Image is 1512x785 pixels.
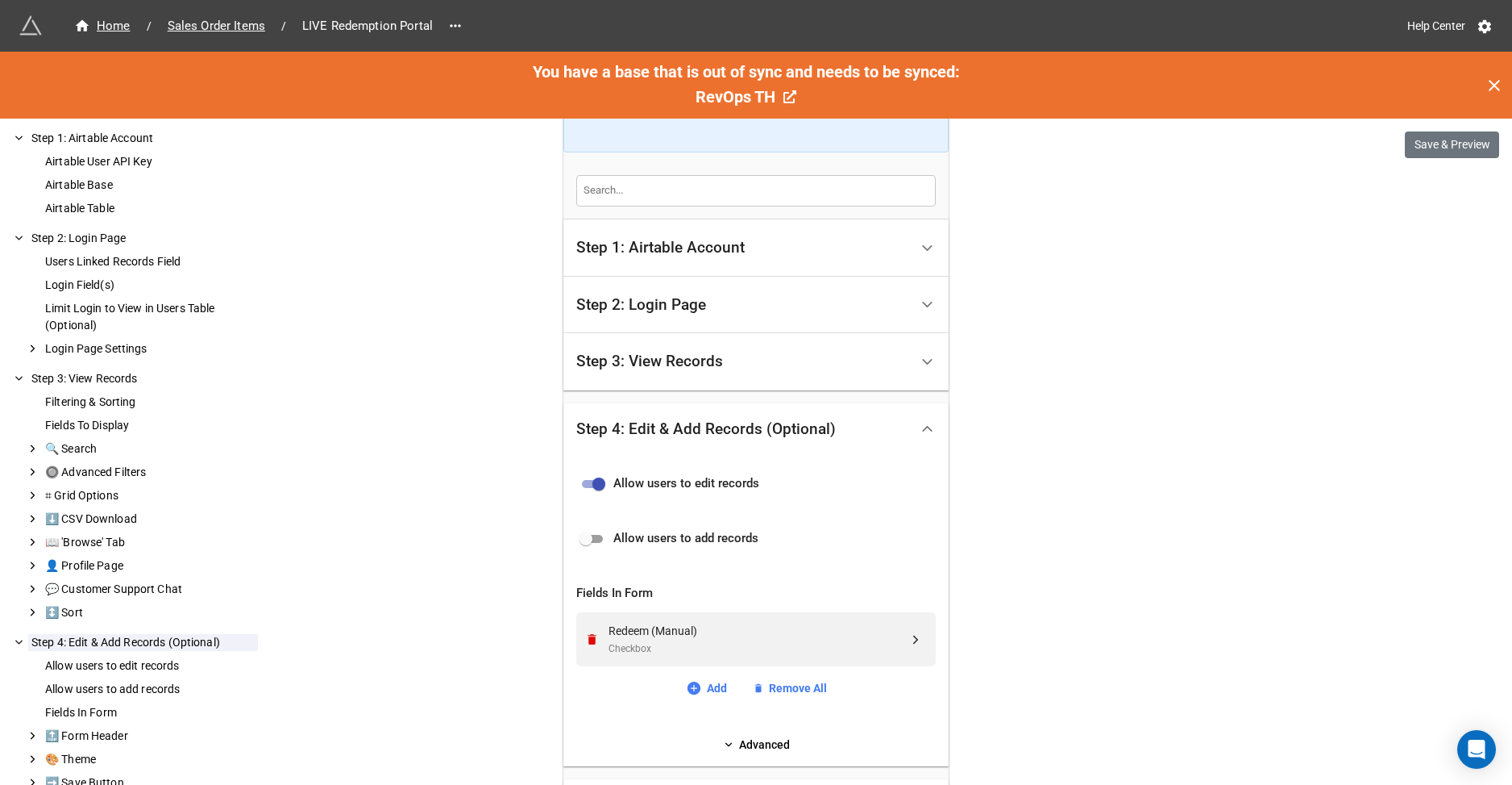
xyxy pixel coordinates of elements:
[158,16,275,35] a: Sales Order Items
[42,277,258,294] div: Login Field(s)
[19,15,42,37] img: miniextensions-icon.73ae0678.png
[42,441,258,457] div: 🔍 Search
[74,17,131,35] div: Home
[613,529,758,549] span: Allow users to add records
[1457,730,1496,769] div: Open Intercom Messenger
[576,353,723,370] div: Step 3: View Records
[42,200,258,217] div: Airtable Table
[42,704,258,721] div: Fields In Form
[64,16,442,35] nav: breadcrumb
[42,394,258,411] div: Filtering & Sorting
[533,62,960,81] span: You have a base that is out of sync and needs to be synced:
[42,464,258,481] div: 🔘 Advanced Filters
[28,130,258,147] div: Step 1: Airtable Account
[42,534,258,551] div: 📖 'Browse' Tab
[576,421,836,437] div: Step 4: Edit & Add Records (Optional)
[42,557,258,574] div: 👤 Profile Page
[563,333,949,390] div: Step 3: View Records
[147,18,152,35] li: /
[696,87,775,106] span: RevOps TH
[42,751,258,768] div: 🎨 Theme
[42,300,258,334] div: Limit Login to View in Users Table (Optional)
[28,370,258,387] div: Step 3: View Records
[42,658,258,674] div: Allow users to edit records
[1405,132,1499,159] button: Save & Preview
[576,297,706,313] div: Step 2: Login Page
[42,728,258,745] div: 🔝 Form Header
[686,679,727,697] a: Add
[563,455,949,766] div: Step 4: Edit & Add Records (Optional)
[42,340,258,357] div: Login Page Settings
[42,581,258,598] div: 💬 Customer Support Chat
[42,417,258,434] div: Fields To Display
[42,487,258,504] div: ⌗ Grid Options
[576,175,936,206] input: Search...
[42,153,258,170] div: Airtable User API Key
[42,177,258,194] div: Airtable Base
[563,219,949,277] div: Step 1: Airtable Account
[1396,11,1477,40] a: Help Center
[158,17,275,35] span: Sales Order Items
[576,584,936,603] div: Fields In Form
[563,277,949,334] div: Step 2: Login Page
[613,474,759,494] span: Allow users to edit records
[576,240,745,256] div: Step 1: Airtable Account
[585,633,604,646] a: Remove
[28,634,258,651] div: Step 4: Edit & Add Records (Optional)
[42,253,258,270] div: Users Linked Records Field
[42,511,258,528] div: ⬇️ CSV Download
[42,604,258,621] div: ↕️ Sort
[753,679,827,697] a: Remove All
[64,16,140,35] a: Home
[28,230,258,247] div: Step 2: Login Page
[609,622,908,640] div: Redeem (Manual)
[42,681,258,698] div: Allow users to add records
[293,17,442,35] span: LIVE Redemption Portal
[576,736,936,754] a: Advanced
[563,403,949,455] div: Step 4: Edit & Add Records (Optional)
[281,18,286,35] li: /
[609,641,908,657] div: Checkbox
